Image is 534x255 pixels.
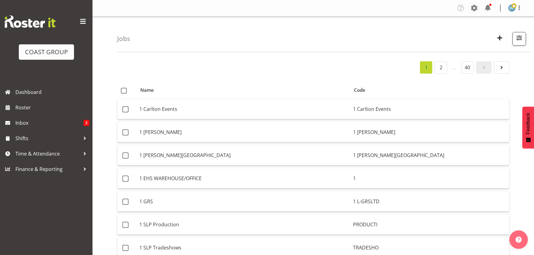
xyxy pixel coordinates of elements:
[522,107,534,148] button: Feedback - Show survey
[351,168,509,188] td: 1
[117,35,130,42] h4: Jobs
[15,103,89,112] span: Roster
[508,4,516,12] img: david-forte1134.jpg
[351,215,509,235] td: PRODUCTI
[137,122,351,142] td: 1 [PERSON_NAME]
[354,87,365,94] span: Code
[15,118,84,127] span: Inbox
[351,192,509,212] td: 1 L-GRSLTD
[137,215,351,235] td: 1 SLP Production
[15,87,89,97] span: Dashboard
[137,192,351,212] td: 1 GRS
[351,145,509,165] td: 1 [PERSON_NAME][GEOGRAPHIC_DATA]
[137,99,351,119] td: 1 Carlton Events
[525,113,531,134] span: Feedback
[15,149,80,158] span: Time & Attendance
[140,87,154,94] span: Name
[435,61,447,74] a: 2
[25,47,68,57] div: COAST GROUP
[461,61,474,74] a: 40
[84,120,89,126] span: 2
[15,134,80,143] span: Shifts
[15,164,80,174] span: Finance & Reporting
[5,15,55,28] img: Rosterit website logo
[351,122,509,142] td: 1 [PERSON_NAME]
[137,168,351,188] td: 1 EHS WAREHOUSE/OFFICE
[137,145,351,165] td: 1 [PERSON_NAME][GEOGRAPHIC_DATA]
[512,32,526,46] button: Filter Jobs
[516,237,522,243] img: help-xxl-2.png
[493,32,506,46] button: Create New Job
[351,99,509,119] td: 1 Carlton Events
